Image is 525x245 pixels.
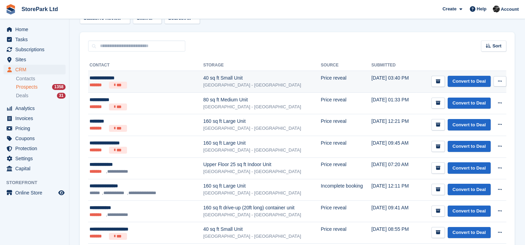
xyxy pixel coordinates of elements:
a: Convert to Deal [448,162,491,174]
span: Invoices [15,114,57,123]
a: menu [3,144,66,153]
span: Analytics [15,103,57,113]
span: Settings [15,154,57,163]
th: Storage [203,60,321,71]
span: Protection [15,144,57,153]
td: [DATE] 01:33 PM [371,92,416,114]
a: Convert to Deal [448,119,491,130]
td: [DATE] 03:40 PM [371,71,416,93]
a: menu [3,35,66,44]
td: [DATE] 12:11 PM [371,179,416,200]
div: Upper Floor 25 sq ft Indoor Unit [203,161,321,168]
div: [GEOGRAPHIC_DATA] - [GEOGRAPHIC_DATA] [203,211,321,218]
div: [GEOGRAPHIC_DATA] - [GEOGRAPHIC_DATA] [203,168,321,175]
span: Help [477,6,486,12]
a: menu [3,134,66,143]
td: [DATE] 12:21 PM [371,114,416,136]
span: Account [501,6,519,13]
a: Convert to Deal [448,76,491,87]
div: [GEOGRAPHIC_DATA] - [GEOGRAPHIC_DATA] [203,125,321,132]
div: 160 sq ft Large Unit [203,182,321,190]
td: Price reveal [321,92,371,114]
a: menu [3,103,66,113]
a: Convert to Deal [448,206,491,217]
td: Incomplete booking [321,179,371,200]
a: menu [3,45,66,54]
a: Prospects 1358 [16,83,66,91]
span: Coupons [15,134,57,143]
span: Prospects [16,84,37,90]
td: Price reveal [321,200,371,222]
div: 160 sq ft Large Unit [203,118,321,125]
th: Source [321,60,371,71]
a: StorePark Ltd [19,3,61,15]
span: Capital [15,164,57,173]
td: Price reveal [321,71,371,93]
a: menu [3,55,66,64]
a: Preview store [57,189,66,197]
span: Sort [492,43,501,49]
td: Price reveal [321,136,371,157]
span: Tasks [15,35,57,44]
div: [GEOGRAPHIC_DATA] - [GEOGRAPHIC_DATA] [203,233,321,240]
td: [DATE] 07:20 AM [371,157,416,179]
td: [DATE] 08:55 PM [371,222,416,244]
a: menu [3,154,66,163]
span: Storefront [6,179,69,186]
a: Convert to Deal [448,141,491,152]
td: Price reveal [321,222,371,244]
div: 160 sq ft Large Unit [203,139,321,147]
div: 40 sq ft Small Unit [203,74,321,82]
div: 80 sq ft Medium Unit [203,96,321,103]
span: Subscriptions [15,45,57,54]
td: Price reveal [321,157,371,179]
a: Deals 31 [16,92,66,99]
div: 1358 [52,84,66,90]
div: [GEOGRAPHIC_DATA] - [GEOGRAPHIC_DATA] [203,190,321,197]
div: 40 sq ft Small Unit [203,226,321,233]
a: menu [3,188,66,198]
td: [DATE] 09:45 AM [371,136,416,157]
span: Pricing [15,124,57,133]
span: CRM [15,65,57,74]
div: [GEOGRAPHIC_DATA] - [GEOGRAPHIC_DATA] [203,147,321,154]
img: stora-icon-8386f47178a22dfd0bd8f6a31ec36ba5ce8667c1dd55bd0f319d3a0aa187defe.svg [6,4,16,15]
span: Home [15,25,57,34]
td: [DATE] 09:41 AM [371,200,416,222]
th: Contact [88,60,203,71]
th: Submitted [371,60,416,71]
img: Ryan Mulcahy [493,6,500,12]
div: 160 sq ft drive-up (20ft long) container unit [203,204,321,211]
span: Deals [16,92,28,99]
td: Price reveal [321,114,371,136]
span: Create [442,6,456,12]
div: [GEOGRAPHIC_DATA] - [GEOGRAPHIC_DATA] [203,82,321,89]
div: [GEOGRAPHIC_DATA] - [GEOGRAPHIC_DATA] [203,103,321,110]
a: menu [3,164,66,173]
a: Convert to Deal [448,184,491,195]
span: Online Store [15,188,57,198]
span: Sites [15,55,57,64]
a: menu [3,124,66,133]
a: menu [3,65,66,74]
a: menu [3,25,66,34]
a: Convert to Deal [448,98,491,109]
div: 31 [57,93,66,99]
a: menu [3,114,66,123]
a: Contacts [16,75,66,82]
a: Convert to Deal [448,227,491,238]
